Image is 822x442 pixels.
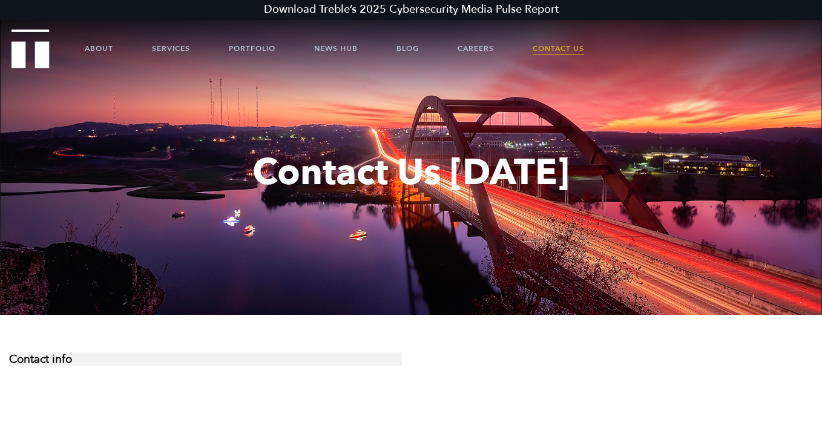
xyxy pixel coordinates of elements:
h3: Contact info [9,352,402,366]
a: Careers [458,30,494,67]
a: News Hub [314,30,358,67]
a: Portfolio [229,30,275,67]
a: Contact Us [533,30,584,67]
h1: Contact Us [DATE] [9,151,813,194]
a: Services [152,30,190,67]
a: Blog [396,30,419,67]
a: Treble Homepage [12,30,48,67]
a: About [85,30,113,67]
img: Treble logo [12,29,50,68]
